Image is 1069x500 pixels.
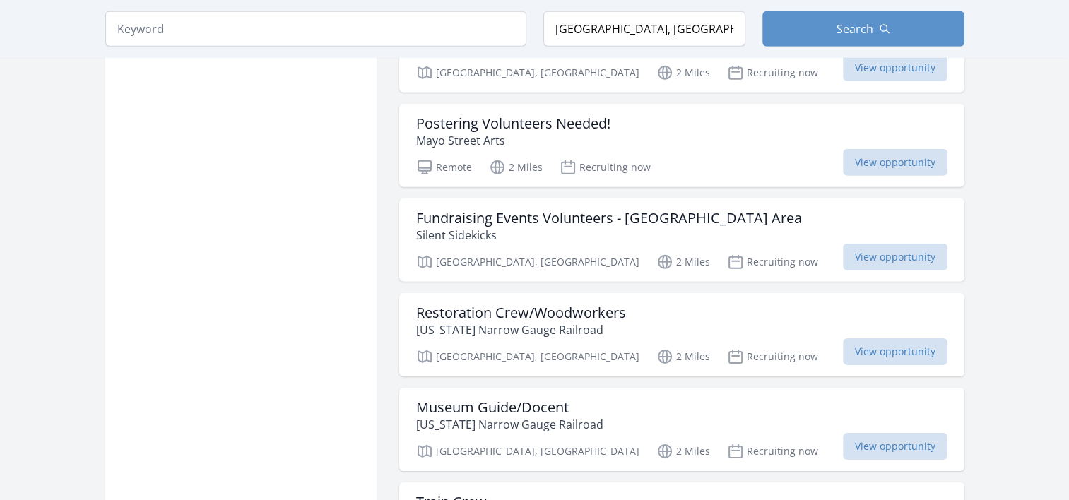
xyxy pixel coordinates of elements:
[843,244,947,270] span: View opportunity
[843,149,947,176] span: View opportunity
[416,64,639,81] p: [GEOGRAPHIC_DATA], [GEOGRAPHIC_DATA]
[656,64,710,81] p: 2 Miles
[416,348,639,365] p: [GEOGRAPHIC_DATA], [GEOGRAPHIC_DATA]
[727,348,818,365] p: Recruiting now
[416,159,472,176] p: Remote
[762,11,964,47] button: Search
[727,254,818,270] p: Recruiting now
[416,304,626,321] h3: Restoration Crew/Woodworkers
[105,11,526,47] input: Keyword
[399,198,964,282] a: Fundraising Events Volunteers - [GEOGRAPHIC_DATA] Area Silent Sidekicks [GEOGRAPHIC_DATA], [GEOGR...
[560,159,651,176] p: Recruiting now
[416,210,802,227] h3: Fundraising Events Volunteers - [GEOGRAPHIC_DATA] Area
[843,433,947,460] span: View opportunity
[416,443,639,460] p: [GEOGRAPHIC_DATA], [GEOGRAPHIC_DATA]
[656,443,710,460] p: 2 Miles
[416,321,626,338] p: [US_STATE] Narrow Gauge Railroad
[416,132,610,149] p: Mayo Street Arts
[837,20,873,37] span: Search
[727,64,818,81] p: Recruiting now
[416,227,802,244] p: Silent Sidekicks
[399,293,964,376] a: Restoration Crew/Woodworkers [US_STATE] Narrow Gauge Railroad [GEOGRAPHIC_DATA], [GEOGRAPHIC_DATA...
[416,399,603,416] h3: Museum Guide/Docent
[543,11,745,47] input: Location
[399,104,964,187] a: Postering Volunteers Needed! Mayo Street Arts Remote 2 Miles Recruiting now View opportunity
[416,115,610,132] h3: Postering Volunteers Needed!
[656,348,710,365] p: 2 Miles
[416,254,639,270] p: [GEOGRAPHIC_DATA], [GEOGRAPHIC_DATA]
[727,443,818,460] p: Recruiting now
[843,338,947,365] span: View opportunity
[656,254,710,270] p: 2 Miles
[489,159,543,176] p: 2 Miles
[843,54,947,81] span: View opportunity
[416,416,603,433] p: [US_STATE] Narrow Gauge Railroad
[399,388,964,471] a: Museum Guide/Docent [US_STATE] Narrow Gauge Railroad [GEOGRAPHIC_DATA], [GEOGRAPHIC_DATA] 2 Miles...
